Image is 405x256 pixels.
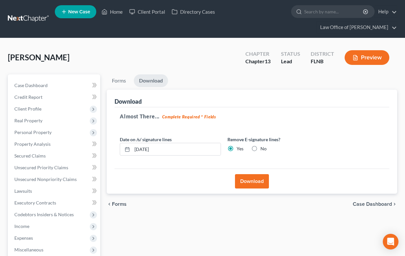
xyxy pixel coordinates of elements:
button: Preview [345,50,389,65]
label: Yes [237,145,243,152]
div: FLNB [311,58,334,65]
a: Download [134,74,168,87]
a: Secured Claims [9,150,100,162]
button: Download [235,174,269,188]
i: chevron_right [392,202,397,207]
input: Search by name... [304,6,364,18]
strong: Complete Required * Fields [162,114,216,119]
label: Date on /s/ signature lines [120,136,172,143]
span: Unsecured Nonpriority Claims [14,176,77,182]
span: 13 [265,58,271,64]
span: Case Dashboard [14,83,48,88]
input: MM/DD/YYYY [132,143,221,156]
a: Credit Report [9,91,100,103]
span: Lawsuits [14,188,32,194]
span: Unsecured Priority Claims [14,165,68,170]
a: Directory Cases [168,6,218,18]
span: Miscellaneous [14,247,43,252]
a: Case Dashboard [9,80,100,91]
div: Status [281,50,300,58]
span: Real Property [14,118,42,123]
a: Client Portal [126,6,168,18]
a: Unsecured Nonpriority Claims [9,173,100,185]
span: Executory Contracts [14,200,56,205]
a: Case Dashboard chevron_right [353,202,397,207]
button: chevron_left Forms [107,202,135,207]
span: Secured Claims [14,153,46,158]
a: Unsecured Priority Claims [9,162,100,173]
div: Lead [281,58,300,65]
label: Remove E-signature lines? [227,136,329,143]
span: New Case [68,9,90,14]
div: Chapter [245,50,271,58]
span: Client Profile [14,106,41,112]
span: Property Analysis [14,141,51,147]
a: Property Analysis [9,138,100,150]
a: Forms [107,74,131,87]
i: chevron_left [107,202,112,207]
span: Forms [112,202,127,207]
span: Income [14,223,29,229]
span: Expenses [14,235,33,241]
h5: Almost There... [120,113,384,120]
a: Executory Contracts [9,197,100,209]
label: No [260,145,267,152]
a: Home [98,6,126,18]
span: Case Dashboard [353,202,392,207]
span: Credit Report [14,94,42,100]
span: [PERSON_NAME] [8,53,70,62]
a: Help [375,6,397,18]
div: Open Intercom Messenger [383,234,398,249]
div: Download [115,98,142,105]
span: Codebtors Insiders & Notices [14,212,74,217]
div: Chapter [245,58,271,65]
a: Law Office of [PERSON_NAME] [317,22,397,33]
span: Personal Property [14,129,52,135]
a: Lawsuits [9,185,100,197]
div: District [311,50,334,58]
